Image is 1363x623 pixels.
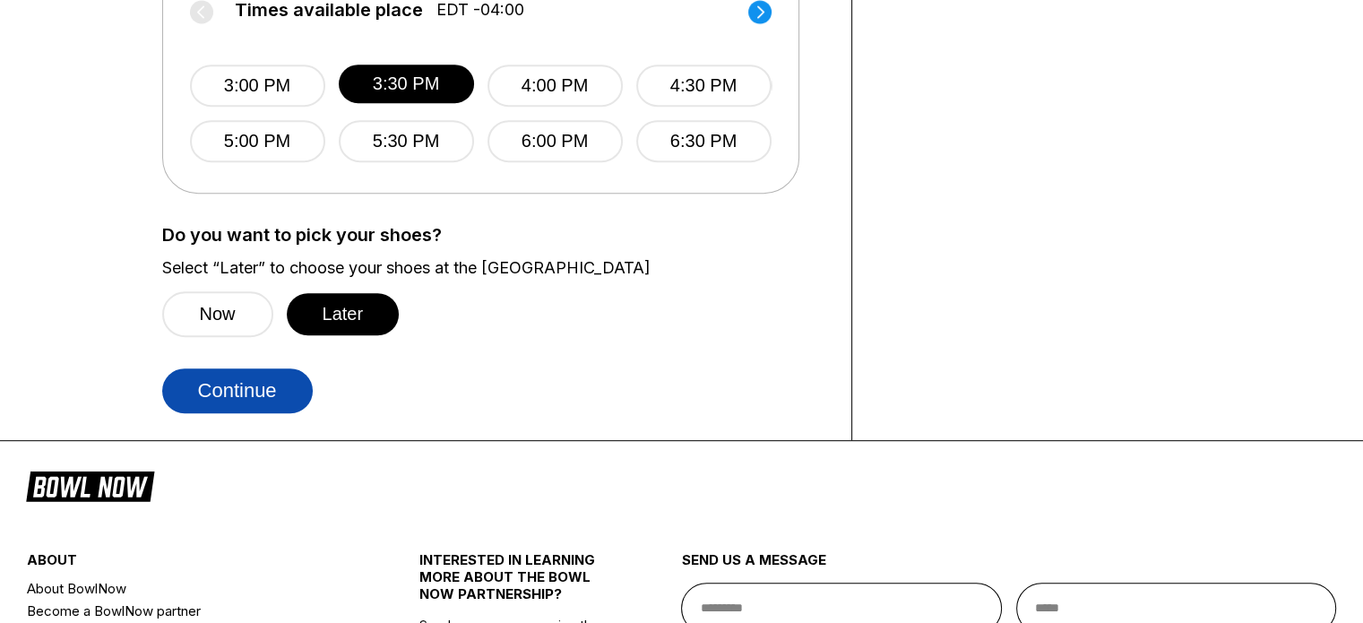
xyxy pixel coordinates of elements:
[636,120,772,162] button: 6:30 PM
[339,65,474,103] button: 3:30 PM
[162,258,824,278] label: Select “Later” to choose your shoes at the [GEOGRAPHIC_DATA]
[27,577,354,600] a: About BowlNow
[27,551,354,577] div: about
[487,65,623,107] button: 4:00 PM
[487,120,623,162] button: 6:00 PM
[27,600,354,622] a: Become a BowlNow partner
[162,368,313,413] button: Continue
[339,120,474,162] button: 5:30 PM
[162,291,273,337] button: Now
[681,551,1336,583] div: send us a message
[190,65,325,107] button: 3:00 PM
[190,120,325,162] button: 5:00 PM
[636,65,772,107] button: 4:30 PM
[419,551,616,617] div: INTERESTED IN LEARNING MORE ABOUT THE BOWL NOW PARTNERSHIP?
[162,225,824,245] label: Do you want to pick your shoes?
[287,293,400,335] button: Later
